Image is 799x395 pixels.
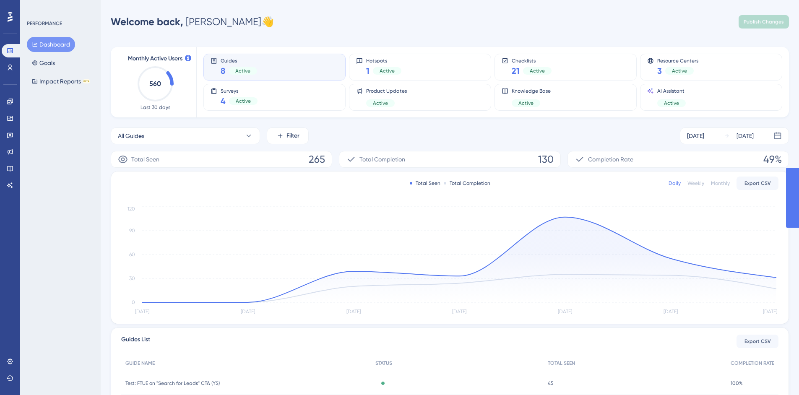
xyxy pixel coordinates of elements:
[588,154,633,164] span: Completion Rate
[744,338,771,345] span: Export CSV
[309,153,325,166] span: 265
[548,360,575,366] span: TOTAL SEEN
[452,309,466,314] tspan: [DATE]
[731,380,743,387] span: 100%
[118,131,144,141] span: All Guides
[366,57,401,63] span: Hotspots
[744,180,771,187] span: Export CSV
[687,180,704,187] div: Weekly
[737,335,778,348] button: Export CSV
[111,127,260,144] button: All Guides
[27,55,60,70] button: Goals
[221,88,258,94] span: Surveys
[125,360,155,366] span: GUIDE NAME
[111,16,183,28] span: Welcome back,
[235,68,250,74] span: Active
[518,100,534,107] span: Active
[129,228,135,234] tspan: 90
[241,309,255,314] tspan: [DATE]
[548,380,554,387] span: 45
[687,131,704,141] div: [DATE]
[669,180,681,187] div: Daily
[27,74,95,89] button: Impact ReportsBETA
[375,360,392,366] span: STATUS
[366,88,407,94] span: Product Updates
[711,180,730,187] div: Monthly
[128,206,135,212] tspan: 120
[530,68,545,74] span: Active
[672,68,687,74] span: Active
[149,80,161,88] text: 560
[27,20,62,27] div: PERFORMANCE
[366,65,370,77] span: 1
[221,57,257,63] span: Guides
[657,88,686,94] span: AI Assistant
[131,154,159,164] span: Total Seen
[444,180,490,187] div: Total Completion
[359,154,405,164] span: Total Completion
[657,57,698,63] span: Resource Centers
[125,380,220,387] span: Test: FTUE on "Search for Leads" CTA (YS)
[739,15,789,29] button: Publish Changes
[737,177,778,190] button: Export CSV
[267,127,309,144] button: Filter
[27,37,75,52] button: Dashboard
[737,131,754,141] div: [DATE]
[731,360,774,366] span: COMPLETION RATE
[83,79,90,83] div: BETA
[128,54,182,64] span: Monthly Active Users
[558,309,572,314] tspan: [DATE]
[129,252,135,257] tspan: 60
[286,131,299,141] span: Filter
[236,98,251,104] span: Active
[512,65,520,77] span: 21
[380,68,395,74] span: Active
[512,88,551,94] span: Knowledge Base
[410,180,440,187] div: Total Seen
[373,100,388,107] span: Active
[664,100,679,107] span: Active
[763,309,777,314] tspan: [DATE]
[744,18,784,25] span: Publish Changes
[538,153,554,166] span: 130
[512,57,552,63] span: Checklists
[346,309,361,314] tspan: [DATE]
[121,335,150,348] span: Guides List
[657,65,662,77] span: 3
[129,275,135,281] tspan: 30
[111,15,274,29] div: [PERSON_NAME] 👋
[141,104,170,111] span: Last 30 days
[132,299,135,305] tspan: 0
[664,309,678,314] tspan: [DATE]
[135,309,149,314] tspan: [DATE]
[763,153,782,166] span: 49%
[221,65,225,77] span: 8
[221,95,226,107] span: 4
